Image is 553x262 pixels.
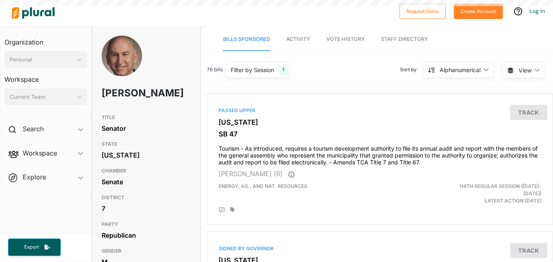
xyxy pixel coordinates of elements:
a: Bills Sponsored [223,28,270,51]
div: Add Position Statement [219,207,225,213]
div: Republican [102,229,191,241]
div: Alphanumerical [440,66,481,74]
div: Personal [10,55,74,64]
a: Request Demo [400,6,446,15]
h3: SB 47 [219,130,541,138]
button: Track [510,105,547,120]
span: [PERSON_NAME] (R) [219,170,283,178]
span: Vote History [326,36,365,42]
div: Senate [102,176,191,188]
div: Add tags [230,207,235,213]
div: [US_STATE] [102,149,191,161]
h3: [US_STATE] [219,118,541,126]
img: Headshot of Richard Briggs [102,36,142,77]
h1: [PERSON_NAME] [102,81,155,105]
span: Activity [286,36,310,42]
button: Export [8,239,61,256]
h3: GENDER [102,246,191,256]
span: Energy, Ag., and Nat. Resources [219,183,307,189]
span: 114th Regular Session ([DATE]-[DATE]) [459,183,541,196]
div: Filter by Session [231,66,274,74]
div: 7 [102,202,191,215]
span: Bills Sponsored [223,36,270,42]
h3: Workspace [4,68,87,85]
button: Create Account [454,4,503,19]
a: Staff Directory [381,28,428,51]
h3: Organization [4,30,87,48]
h2: Search [23,124,44,133]
div: Signed by Governor [219,245,541,252]
div: 1 [279,64,287,75]
button: Request Demo [400,4,446,19]
span: Sort by [400,66,423,73]
span: Export [19,244,45,251]
a: Activity [286,28,310,51]
span: View [519,66,532,75]
button: Track [510,243,547,258]
a: Log In [530,7,545,15]
div: Senator [102,122,191,134]
a: Vote History [326,28,365,51]
div: Current Team [10,93,74,101]
h3: PARTY [102,219,191,229]
a: Create Account [454,6,503,15]
h3: DISTRICT [102,193,191,202]
div: Passed Upper [219,107,541,114]
h3: CHAMBER [102,166,191,176]
h4: Tourism - As introduced, requires a tourism development authority to file its annual audit and re... [219,141,541,166]
div: Latest Action: [DATE] [436,183,547,204]
h3: STATE [102,139,191,149]
h3: TITLE [102,113,191,122]
span: 76 bills [207,66,223,73]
